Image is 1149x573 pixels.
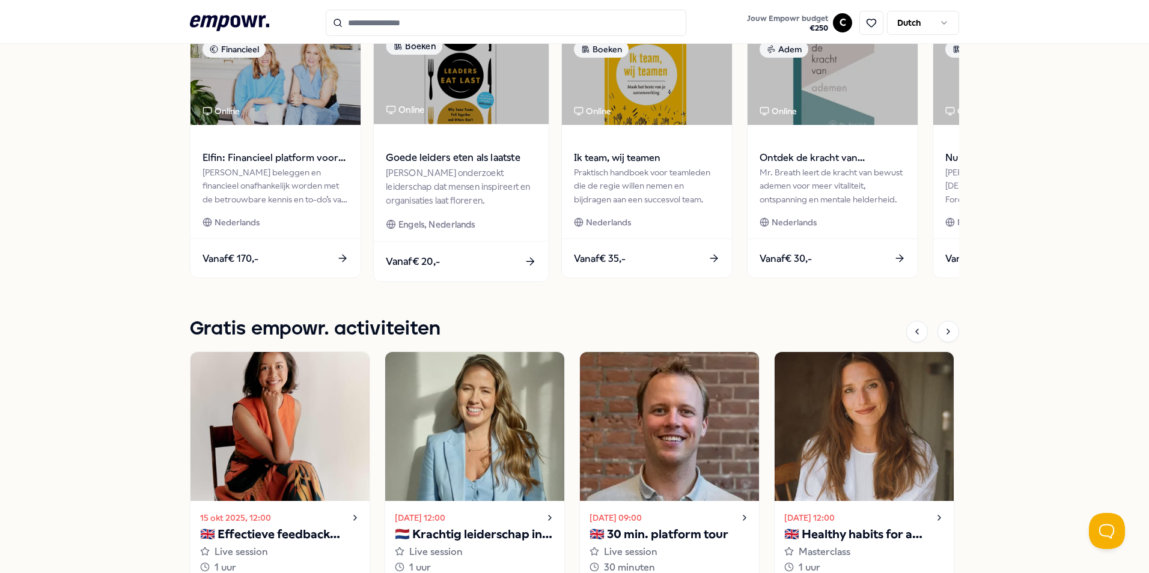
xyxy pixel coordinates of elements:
[833,13,852,32] button: C
[747,23,828,33] span: € 250
[385,352,564,501] img: activity image
[395,544,555,560] div: Live session
[784,511,835,524] time: [DATE] 12:00
[190,314,440,344] h1: Gratis empowr. activiteiten
[945,166,1091,206] div: [PERSON_NAME] deelt lessen van de [DEMOGRAPHIC_DATA] Special Forces voor mentale kracht en dageli...
[945,150,1091,166] span: Nu of nooit
[386,103,424,117] div: Online
[200,525,360,544] p: 🇬🇧 Effectieve feedback geven en ontvangen
[398,217,475,231] span: Engels, Nederlands
[326,10,686,36] input: Search for products, categories or subcategories
[203,41,266,58] div: Financieel
[1089,513,1125,549] iframe: Help Scout Beacon - Open
[373,25,550,282] a: package imageBoekenOnlineGoede leiders eten als laatste[PERSON_NAME] onderzoekt leiderschap dat m...
[190,29,361,125] img: package image
[760,150,906,166] span: Ontdek de kracht van [PERSON_NAME]
[748,29,918,125] img: package image
[203,251,258,267] span: Vanaf € 170,-
[395,511,445,524] time: [DATE] 12:00
[386,166,536,207] div: [PERSON_NAME] onderzoekt leiderschap dat mensen inspireert en organisaties laat floreren.
[562,29,732,125] img: package image
[574,251,626,267] span: Vanaf € 35,-
[190,28,361,278] a: package imageFinancieelOnlineElfin: Financieel platform voor vrouwen[PERSON_NAME] beleggen en fin...
[760,251,812,267] span: Vanaf € 30,-
[395,525,555,544] p: 🇳🇱 Krachtig leiderschap in uitdagende situaties
[574,150,720,166] span: Ik team, wij teamen
[590,511,642,524] time: [DATE] 09:00
[933,29,1103,125] img: package image
[215,216,260,229] span: Nederlands
[574,41,629,58] div: Boeken
[200,511,271,524] time: 15 okt 2025, 12:00
[957,216,1002,229] span: Nederlands
[742,10,833,35] a: Jouw Empowr budget€250
[561,28,733,278] a: package imageBoekenOnlineIk team, wij teamenPraktisch handboek voor teamleden die de regie willen...
[745,11,831,35] button: Jouw Empowr budget€250
[190,352,370,501] img: activity image
[760,166,906,206] div: Mr. Breath leert de kracht van bewust ademen voor meer vitaliteit, ontspanning en mentale helderh...
[945,251,998,267] span: Vanaf € 30,-
[574,105,611,118] div: Online
[747,14,828,23] span: Jouw Empowr budget
[586,216,631,229] span: Nederlands
[574,166,720,206] div: Praktisch handboek voor teamleden die de regie willen nemen en bijdragen aan een succesvol team.
[933,28,1104,278] a: package imageBoekenOnlineNu of nooit[PERSON_NAME] deelt lessen van de [DEMOGRAPHIC_DATA] Special ...
[760,41,808,58] div: Adem
[590,525,749,544] p: 🇬🇧 30 min. platform tour
[374,25,549,124] img: package image
[772,216,817,229] span: Nederlands
[386,150,536,166] span: Goede leiders eten als laatste
[203,105,240,118] div: Online
[386,253,440,269] span: Vanaf € 20,-
[747,28,918,278] a: package imageAdemOnlineOntdek de kracht van [PERSON_NAME]Mr. Breath leert de kracht van bewust ad...
[945,105,983,118] div: Online
[580,352,759,501] img: activity image
[760,105,797,118] div: Online
[590,544,749,560] div: Live session
[200,544,360,560] div: Live session
[784,544,944,560] div: Masterclass
[784,525,944,544] p: 🇬🇧 Healthy habits for a stress-free start to the year
[203,166,349,206] div: [PERSON_NAME] beleggen en financieel onafhankelijk worden met de betrouwbare kennis en to-do’s va...
[386,37,442,55] div: Boeken
[203,150,349,166] span: Elfin: Financieel platform voor vrouwen
[945,41,1000,58] div: Boeken
[775,352,954,501] img: activity image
